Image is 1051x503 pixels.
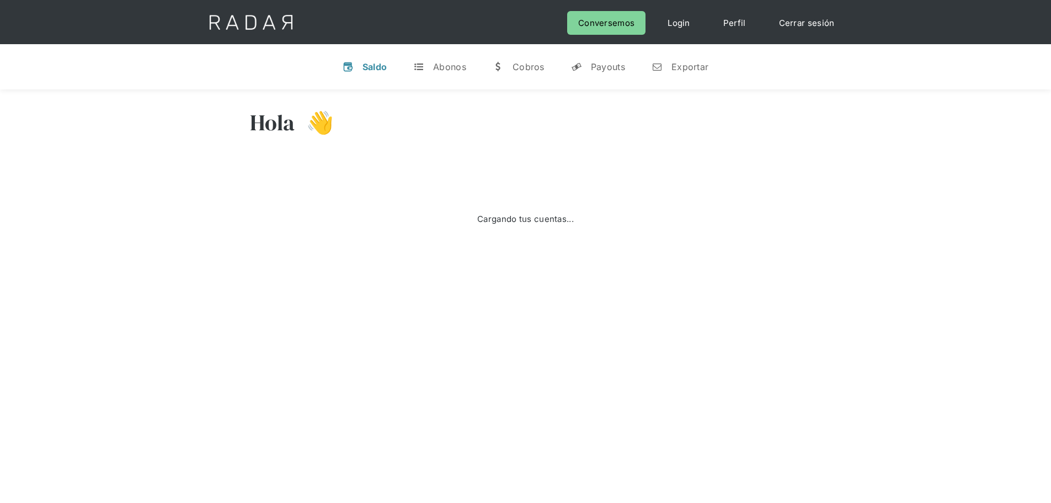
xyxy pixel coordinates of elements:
[657,11,701,35] a: Login
[477,211,574,226] div: Cargando tus cuentas...
[250,109,295,136] h3: Hola
[493,61,504,72] div: w
[671,61,708,72] div: Exportar
[768,11,846,35] a: Cerrar sesión
[712,11,757,35] a: Perfil
[343,61,354,72] div: v
[652,61,663,72] div: n
[433,61,466,72] div: Abonos
[513,61,545,72] div: Cobros
[295,109,334,136] h3: 👋
[571,61,582,72] div: y
[591,61,625,72] div: Payouts
[362,61,387,72] div: Saldo
[567,11,645,35] a: Conversemos
[413,61,424,72] div: t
